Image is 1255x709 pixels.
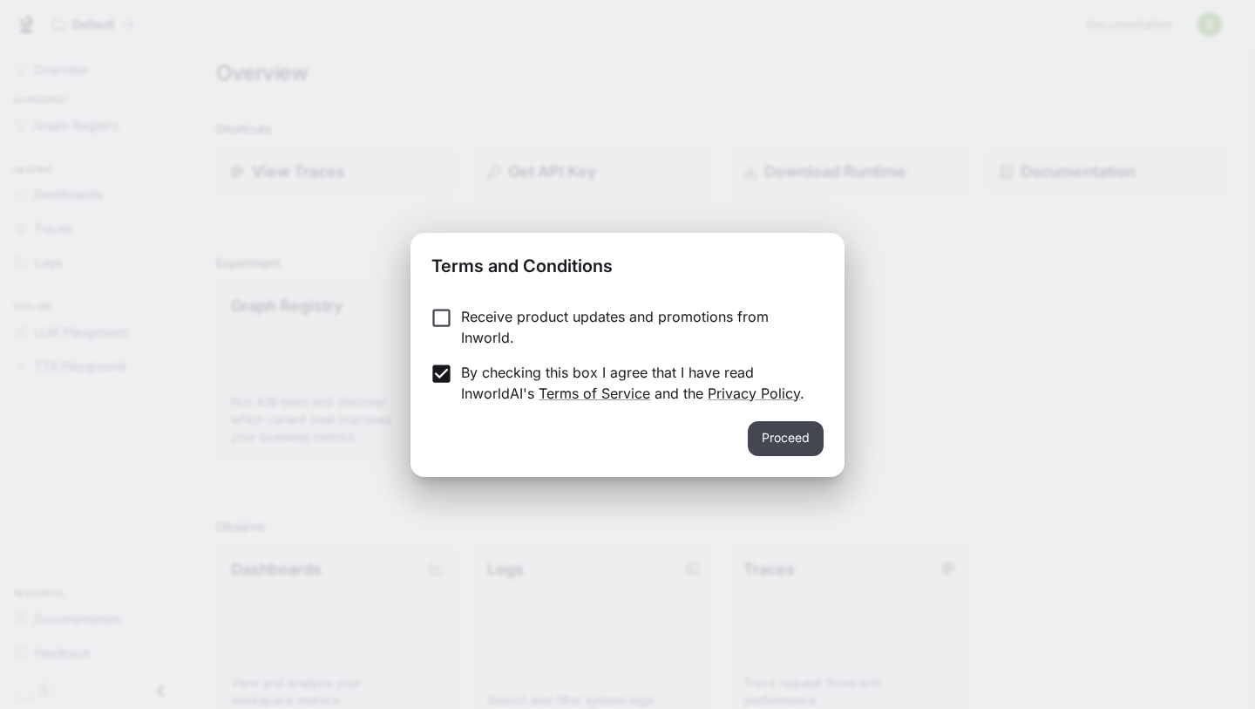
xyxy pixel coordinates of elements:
[748,421,824,456] button: Proceed
[539,385,650,402] a: Terms of Service
[461,306,810,348] p: Receive product updates and promotions from Inworld.
[461,362,810,404] p: By checking this box I agree that I have read InworldAI's and the .
[410,233,845,292] h2: Terms and Conditions
[708,385,800,402] a: Privacy Policy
